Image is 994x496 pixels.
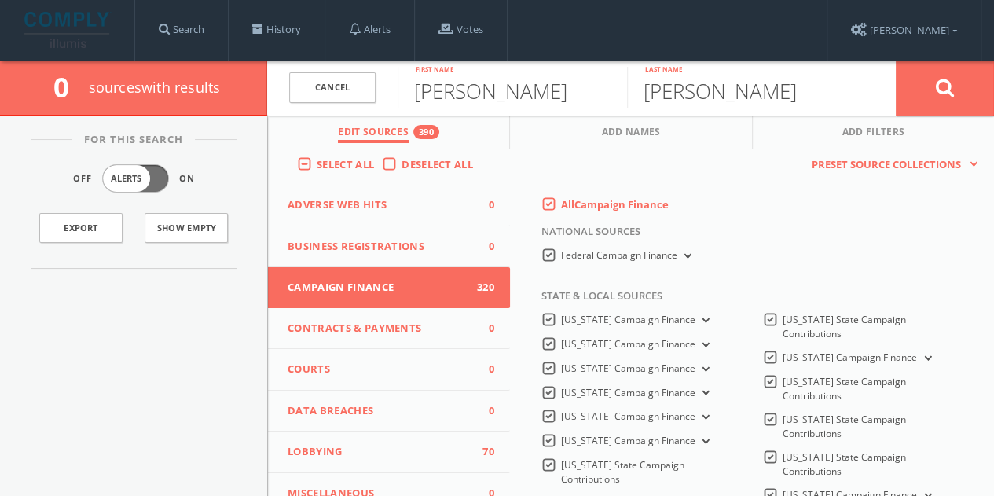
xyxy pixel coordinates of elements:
span: Edit Sources [338,125,409,143]
span: Contracts & Payments [288,321,471,336]
img: illumis [24,12,112,48]
span: Add Names [602,125,661,143]
span: 0 [471,197,494,213]
span: [US_STATE] Campaign Finance [783,351,917,364]
span: On [179,172,195,186]
button: Add Filters [753,116,994,149]
button: Adverse Web Hits0 [268,185,510,226]
span: Lobbying [288,444,471,460]
span: For This Search [72,132,195,148]
button: [US_STATE] Campaign Finance [695,362,713,377]
span: 320 [471,280,494,296]
span: 0 [471,239,494,255]
span: Deselect All [402,157,473,171]
button: Contracts & Payments0 [268,308,510,350]
button: [US_STATE] Campaign Finance [695,314,713,328]
span: [US_STATE] Campaign Finance [561,434,695,447]
a: Cancel [289,72,376,103]
button: Preset Source Collections [804,157,978,173]
span: Campaign Finance [288,280,471,296]
span: National Sources [530,224,640,248]
button: Edit Sources390 [268,116,510,149]
a: Export [39,213,123,243]
div: 390 [413,125,439,139]
button: [US_STATE] Campaign Finance [695,435,713,449]
span: [US_STATE] Campaign Finance [561,313,695,326]
button: Lobbying70 [268,432,510,473]
span: 70 [471,444,494,460]
span: 0 [471,362,494,377]
span: [US_STATE] State Campaign Contributions [561,458,684,486]
button: Federal Campaign Finance [677,249,695,263]
span: Preset Source Collections [804,157,969,173]
span: source s with results [89,78,221,97]
button: [US_STATE] Campaign Finance [917,351,934,366]
span: 0 [471,321,494,336]
span: Adverse Web Hits [288,197,471,213]
span: [US_STATE] State Campaign Contributions [783,450,906,478]
span: Business Registrations [288,239,471,255]
button: Add Names [510,116,752,149]
span: All Campaign Finance [561,197,669,211]
span: Courts [288,362,471,377]
span: [US_STATE] Campaign Finance [561,386,695,399]
button: [US_STATE] Campaign Finance [695,410,713,424]
span: Federal Campaign Finance [561,248,677,262]
span: 0 [53,68,83,105]
button: Data Breaches0 [268,391,510,432]
span: [US_STATE] Campaign Finance [561,410,695,423]
span: Off [73,172,92,186]
span: State & Local Sources [530,288,662,312]
span: [US_STATE] State Campaign Contributions [783,413,906,440]
span: Data Breaches [288,403,471,419]
button: [US_STATE] Campaign Finance [695,386,713,400]
span: Select All [317,157,374,171]
span: [US_STATE] Campaign Finance [561,362,695,375]
span: [US_STATE] State Campaign Contributions [783,375,906,402]
button: Campaign Finance320 [268,267,510,308]
button: Courts0 [268,349,510,391]
button: [US_STATE] Campaign Finance [695,338,713,352]
span: [US_STATE] Campaign Finance [561,337,695,351]
span: [US_STATE] State Campaign Contributions [783,313,906,340]
button: Show Empty [145,213,228,243]
button: Business Registrations0 [268,226,510,268]
span: 0 [471,403,494,419]
span: Add Filters [842,125,905,143]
